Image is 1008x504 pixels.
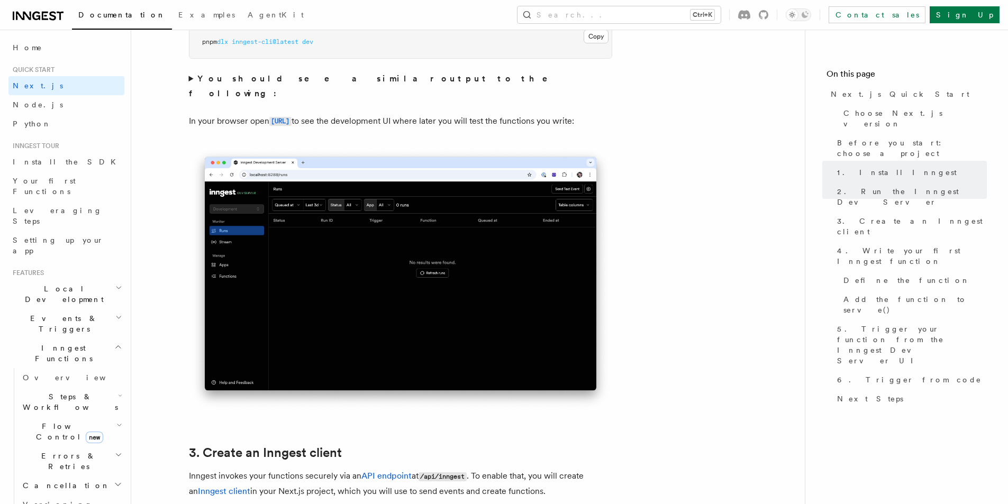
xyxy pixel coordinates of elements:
a: 3. Create an Inngest client [833,212,987,241]
a: Setting up your app [8,231,124,260]
a: Examples [172,3,241,29]
a: Python [8,114,124,133]
a: Contact sales [829,6,925,23]
span: Inngest Functions [8,343,114,364]
a: API endpoint [361,471,412,481]
a: Next.js [8,76,124,95]
span: inngest-cli@latest [232,38,298,45]
span: dev [302,38,313,45]
span: dlx [217,38,228,45]
button: Inngest Functions [8,338,124,368]
button: Steps & Workflows [19,387,124,417]
a: Your first Functions [8,171,124,201]
p: In your browser open to see the development UI where later you will test the functions you write: [189,114,612,129]
a: Home [8,38,124,57]
span: Flow Control [19,421,116,442]
button: Search...Ctrl+K [517,6,721,23]
span: Define the function [843,275,970,286]
span: Python [13,120,51,128]
button: Errors & Retries [19,446,124,476]
span: Before you start: choose a project [837,138,987,159]
a: Choose Next.js version [839,104,987,133]
a: Before you start: choose a project [833,133,987,163]
a: [URL] [269,116,292,126]
span: new [86,432,103,443]
span: Features [8,269,44,277]
span: Overview [23,373,132,382]
p: Inngest invokes your functions securely via an at . To enable that, you will create an in your Ne... [189,469,612,499]
a: Node.js [8,95,124,114]
a: Next Steps [833,389,987,408]
h4: On this page [827,68,987,85]
span: 1. Install Inngest [837,167,957,178]
span: 5. Trigger your function from the Inngest Dev Server UI [837,324,987,366]
span: AgentKit [248,11,304,19]
a: Documentation [72,3,172,30]
a: Define the function [839,271,987,290]
a: 5. Trigger your function from the Inngest Dev Server UI [833,319,987,370]
span: Home [13,42,42,53]
a: 3. Create an Inngest client [189,445,342,460]
span: Local Development [8,283,115,305]
button: Toggle dark mode [786,8,811,21]
code: /api/inngest [419,472,467,481]
span: 6. Trigger from code [837,374,982,385]
span: Choose Next.js version [843,108,987,129]
a: Sign Up [930,6,1000,23]
span: Add the function to serve() [843,294,987,315]
span: Events & Triggers [8,313,115,334]
span: Errors & Retries [19,451,115,472]
a: 1. Install Inngest [833,163,987,182]
a: 6. Trigger from code [833,370,987,389]
span: Setting up your app [13,236,104,255]
span: Your first Functions [13,177,76,196]
a: 2. Run the Inngest Dev Server [833,182,987,212]
button: Flow Controlnew [19,417,124,446]
span: Install the SDK [13,158,122,166]
img: Inngest Dev Server's 'Runs' tab with no data [189,146,612,412]
button: Cancellation [19,476,124,495]
code: [URL] [269,117,292,126]
span: Leveraging Steps [13,206,102,225]
span: Steps & Workflows [19,391,118,413]
span: Examples [178,11,235,19]
kbd: Ctrl+K [691,10,714,20]
span: Next.js Quick Start [831,89,969,99]
button: Events & Triggers [8,309,124,338]
span: Next.js [13,81,63,90]
a: Install the SDK [8,152,124,171]
span: pnpm [202,38,217,45]
a: Inngest client [198,486,250,496]
span: Node.js [13,100,63,109]
a: Next.js Quick Start [827,85,987,104]
span: 2. Run the Inngest Dev Server [837,186,987,207]
a: Add the function to serve() [839,290,987,319]
a: 4. Write your first Inngest function [833,241,987,271]
strong: You should see a similar output to the following: [189,74,563,98]
span: Next Steps [837,393,903,404]
span: Cancellation [19,480,110,491]
span: 4. Write your first Inngest function [837,245,987,267]
summary: You should see a similar output to the following: [189,71,612,101]
span: Quick start [8,66,55,74]
a: AgentKit [241,3,310,29]
span: Documentation [78,11,166,19]
button: Local Development [8,279,124,309]
a: Leveraging Steps [8,201,124,231]
button: Copy [584,30,609,43]
span: Inngest tour [8,142,59,150]
span: 3. Create an Inngest client [837,216,987,237]
a: Overview [19,368,124,387]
